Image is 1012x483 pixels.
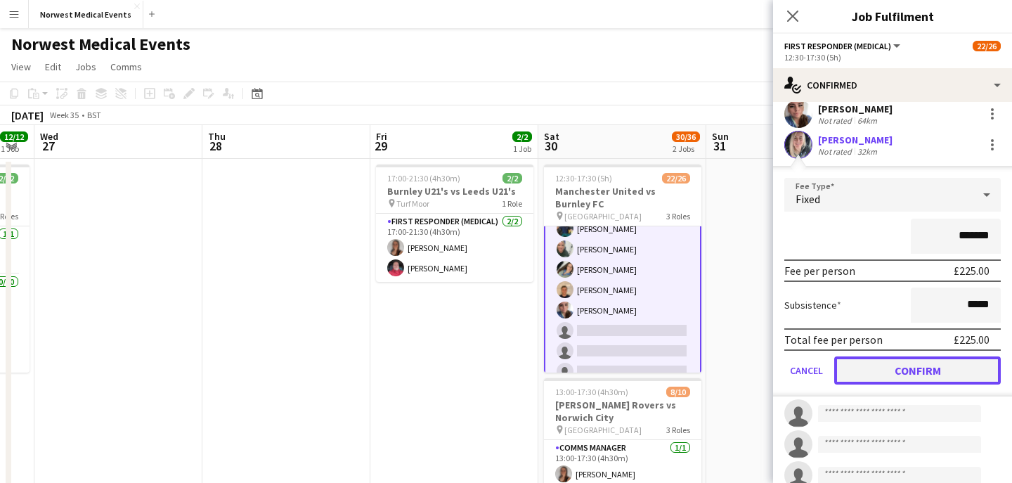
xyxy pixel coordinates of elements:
span: 22/26 [973,41,1001,51]
label: Subsistence [784,299,841,311]
a: View [6,58,37,76]
span: First Responder (Medical) [784,41,891,51]
span: 8/10 [666,387,690,397]
div: 32km [855,146,880,157]
span: 28 [206,138,226,154]
div: [DATE] [11,108,44,122]
span: Jobs [75,60,96,73]
span: 29 [374,138,387,154]
h3: Job Fulfilment [773,7,1012,25]
div: 1 Job [513,143,531,154]
span: 31 [710,138,729,154]
span: [GEOGRAPHIC_DATA] [564,211,642,221]
a: Edit [39,58,67,76]
span: 17:00-21:30 (4h30m) [387,173,460,183]
button: Confirm [834,356,1001,385]
span: 13:00-17:30 (4h30m) [555,387,628,397]
div: 12:30-17:30 (5h) [784,52,1001,63]
span: 2/2 [512,131,532,142]
div: Not rated [818,146,855,157]
span: Comms [110,60,142,73]
span: Week 35 [46,110,82,120]
a: Jobs [70,58,102,76]
div: 64km [855,115,880,126]
span: Thu [208,130,226,143]
span: Sat [544,130,559,143]
div: Total fee per person [784,333,883,347]
a: Comms [105,58,148,76]
span: Fri [376,130,387,143]
button: First Responder (Medical) [784,41,902,51]
div: £225.00 [954,333,990,347]
button: Cancel [784,356,829,385]
span: [GEOGRAPHIC_DATA] [564,425,642,435]
app-job-card: 17:00-21:30 (4h30m)2/2Burnley U21's vs Leeds U21's Turf Moor1 RoleFirst Responder (Medical)2/217:... [376,165,533,282]
h3: Manchester United vs Burnley FC [544,185,701,210]
div: 2 Jobs [673,143,699,154]
span: Fixed [796,192,820,206]
h3: [PERSON_NAME] Rovers vs Norwich City [544,399,701,424]
span: 1 Role [502,198,522,209]
div: [PERSON_NAME] [818,103,893,115]
app-job-card: 12:30-17:30 (5h)22/26Manchester United vs Burnley FC [GEOGRAPHIC_DATA]3 Roles[PERSON_NAME][PERSON... [544,165,701,373]
div: £225.00 [954,264,990,278]
div: Not rated [818,115,855,126]
div: Fee per person [784,264,855,278]
span: Sun [712,130,729,143]
div: BST [87,110,101,120]
span: 30/36 [672,131,700,142]
div: [PERSON_NAME] [818,134,893,146]
h1: Norwest Medical Events [11,34,190,55]
span: 12:30-17:30 (5h) [555,173,612,183]
app-card-role: First Responder (Medical)2/217:00-21:30 (4h30m)[PERSON_NAME][PERSON_NAME] [376,214,533,282]
span: Wed [40,130,58,143]
div: Confirmed [773,68,1012,102]
span: 3 Roles [666,211,690,221]
span: 27 [38,138,58,154]
span: 2/2 [502,173,522,183]
span: Turf Moor [396,198,429,209]
span: 30 [542,138,559,154]
span: 3 Roles [666,425,690,435]
span: Edit [45,60,61,73]
div: 1 Job [1,143,27,154]
span: 22/26 [662,173,690,183]
span: View [11,60,31,73]
button: Norwest Medical Events [29,1,143,28]
h3: Burnley U21's vs Leeds U21's [376,185,533,198]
